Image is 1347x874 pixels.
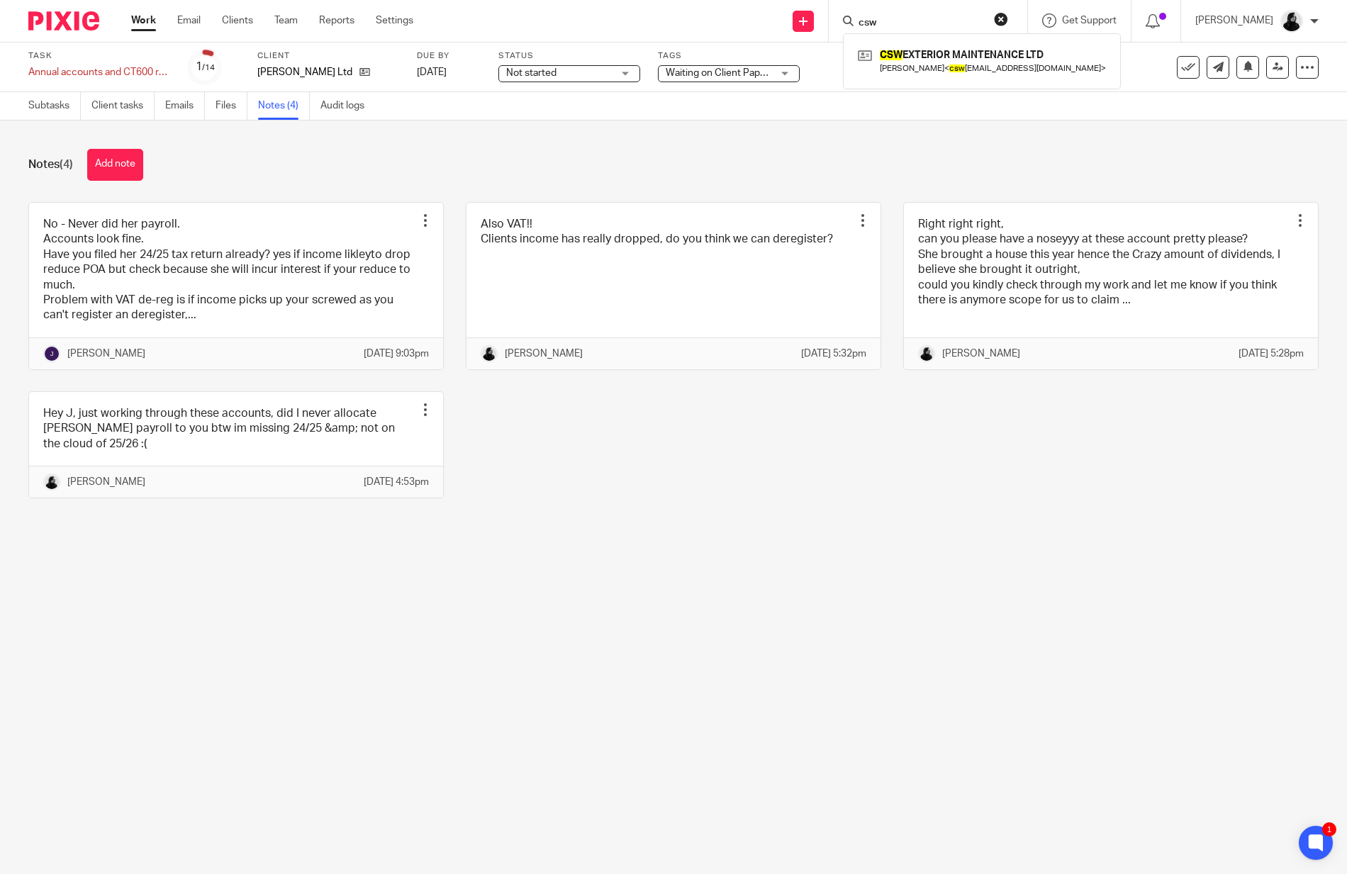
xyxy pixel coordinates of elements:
[1239,347,1304,361] p: [DATE] 5:28pm
[1322,822,1336,836] div: 1
[177,13,201,28] a: Email
[257,50,399,62] label: Client
[28,11,99,30] img: Pixie
[67,475,145,489] p: [PERSON_NAME]
[202,64,215,72] small: /14
[364,347,429,361] p: [DATE] 9:03pm
[196,59,215,75] div: 1
[376,13,413,28] a: Settings
[801,347,866,361] p: [DATE] 5:32pm
[1195,13,1273,28] p: [PERSON_NAME]
[505,347,583,361] p: [PERSON_NAME]
[658,50,800,62] label: Tags
[994,12,1008,26] button: Clear
[60,159,73,170] span: (4)
[666,68,790,78] span: Waiting on Client Paperwork
[319,13,354,28] a: Reports
[131,13,156,28] a: Work
[364,475,429,489] p: [DATE] 4:53pm
[43,345,60,362] img: svg%3E
[506,68,557,78] span: Not started
[28,50,170,62] label: Task
[43,474,60,491] img: PHOTO-2023-03-20-11-06-28%203.jpg
[274,13,298,28] a: Team
[222,13,253,28] a: Clients
[942,347,1020,361] p: [PERSON_NAME]
[91,92,155,120] a: Client tasks
[28,65,170,79] div: Annual accounts and CT600 return
[857,17,985,30] input: Search
[28,157,73,172] h1: Notes
[1062,16,1117,26] span: Get Support
[28,92,81,120] a: Subtasks
[216,92,247,120] a: Files
[417,67,447,77] span: [DATE]
[257,65,352,79] p: [PERSON_NAME] Ltd
[87,149,143,181] button: Add note
[320,92,375,120] a: Audit logs
[918,345,935,362] img: PHOTO-2023-03-20-11-06-28%203.jpg
[498,50,640,62] label: Status
[481,345,498,362] img: PHOTO-2023-03-20-11-06-28%203.jpg
[67,347,145,361] p: [PERSON_NAME]
[417,50,481,62] label: Due by
[258,92,310,120] a: Notes (4)
[165,92,205,120] a: Emails
[1280,10,1303,33] img: PHOTO-2023-03-20-11-06-28%203.jpg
